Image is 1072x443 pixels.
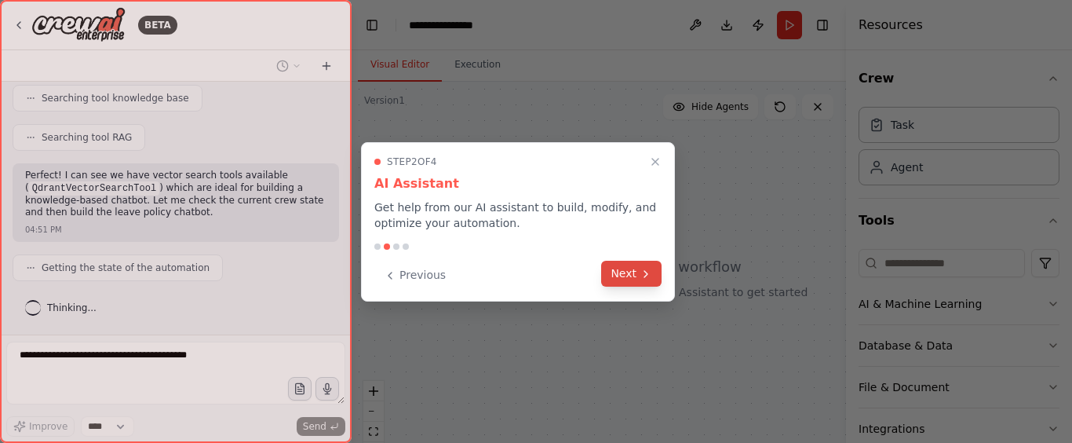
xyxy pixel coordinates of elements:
button: Hide left sidebar [361,14,383,36]
button: Next [601,261,662,287]
p: Get help from our AI assistant to build, modify, and optimize your automation. [374,200,662,231]
span: Step 2 of 4 [387,156,437,168]
h3: AI Assistant [374,174,662,193]
button: Previous [374,262,455,288]
button: Close walkthrough [646,152,665,171]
